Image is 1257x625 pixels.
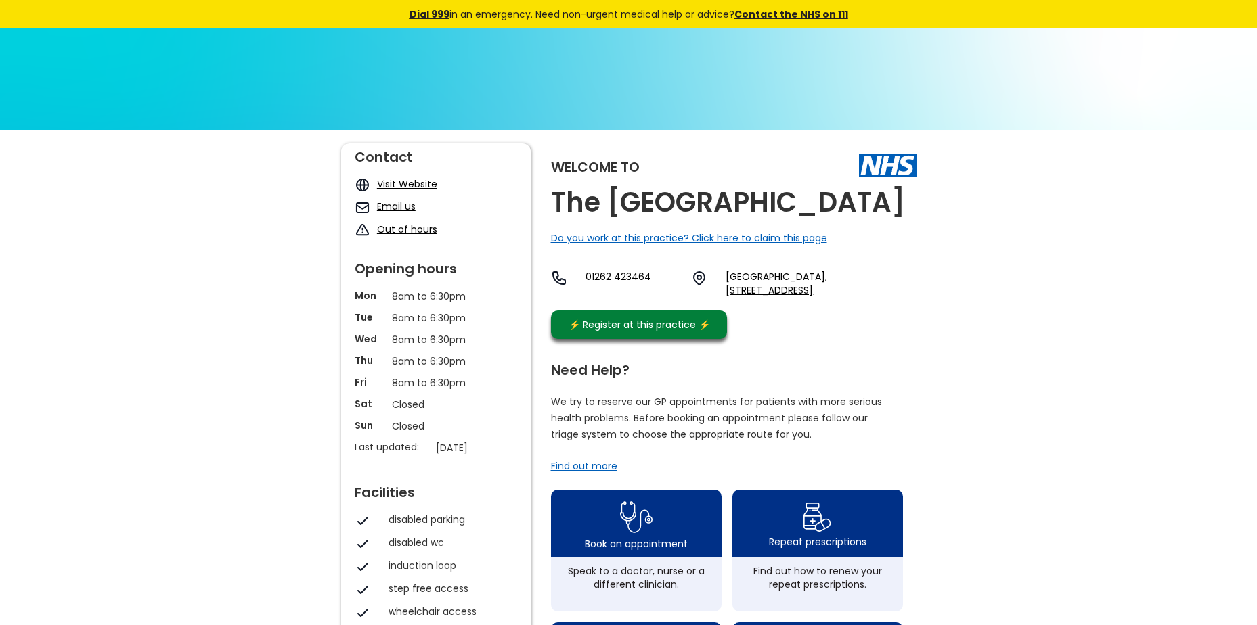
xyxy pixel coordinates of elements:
[392,289,480,304] p: 8am to 6:30pm
[355,310,385,324] p: Tue
[389,605,510,618] div: wheelchair access
[769,535,866,549] div: Repeat prescriptions
[551,356,903,377] div: Need Help?
[551,187,905,218] h2: The [GEOGRAPHIC_DATA]
[355,397,385,411] p: Sat
[620,497,653,537] img: book appointment icon
[392,375,480,390] p: 8am to 6:30pm
[355,177,370,193] img: globe icon
[551,270,567,286] img: telephone icon
[355,440,429,454] p: Last updated:
[585,537,688,551] div: Book an appointment
[803,499,832,535] img: repeat prescription icon
[377,177,437,191] a: Visit Website
[436,440,524,455] p: [DATE]
[389,582,510,595] div: step free access
[859,154,917,177] img: The NHS logo
[355,375,385,389] p: Fri
[551,459,617,473] a: Find out more
[355,143,517,164] div: Contact
[392,332,480,347] p: 8am to 6:30pm
[726,270,916,297] a: [GEOGRAPHIC_DATA], [STREET_ADDRESS]
[355,289,385,302] p: Mon
[377,223,437,236] a: Out of hours
[355,419,385,432] p: Sun
[392,397,480,412] p: Closed
[355,223,370,238] img: exclamation icon
[355,354,385,367] p: Thu
[355,255,517,275] div: Opening hours
[410,7,449,21] a: Dial 999
[355,479,517,499] div: Facilities
[558,564,715,591] div: Speak to a doctor, nurse or a different clinician.
[732,490,903,611] a: repeat prescription iconRepeat prescriptionsFind out how to renew your repeat prescriptions.
[551,490,722,611] a: book appointment icon Book an appointmentSpeak to a doctor, nurse or a different clinician.
[355,332,385,346] p: Wed
[317,7,940,22] div: in an emergency. Need non-urgent medical help or advice?
[734,7,848,21] a: Contact the NHS on 111
[389,536,510,549] div: disabled wc
[392,354,480,369] p: 8am to 6:30pm
[389,559,510,572] div: induction loop
[389,513,510,526] div: disabled parking
[551,310,727,339] a: ⚡️ Register at this practice ⚡️
[392,310,480,325] p: 8am to 6:30pm
[739,564,896,591] div: Find out how to renew your repeat prescriptions.
[551,394,883,442] p: We try to reserve our GP appointments for patients with more serious health problems. Before book...
[377,200,416,213] a: Email us
[691,270,707,286] img: practice location icon
[551,231,827,245] a: Do you work at this practice? Click here to claim this page
[562,317,718,332] div: ⚡️ Register at this practice ⚡️
[551,160,640,174] div: Welcome to
[392,419,480,434] p: Closed
[586,270,681,297] a: 01262 423464
[355,200,370,215] img: mail icon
